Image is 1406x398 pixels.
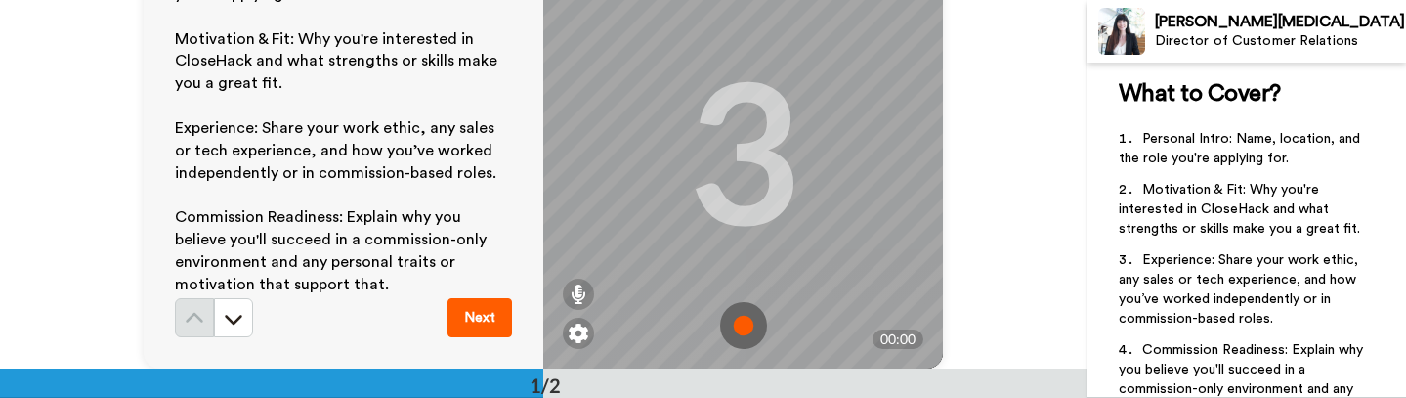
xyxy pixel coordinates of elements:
[1119,82,1281,106] span: What to Cover?
[1119,253,1362,326] span: Experience: Share your work ethic, any sales or tech experience, and how you’ve worked independen...
[1155,13,1405,31] div: [PERSON_NAME][MEDICAL_DATA]
[1119,132,1364,165] span: Personal Intro: Name, location, and the role you're applying for.
[873,330,923,349] div: 00:00
[1119,183,1360,236] span: Motivation & Fit: Why you're interested in CloseHack and what strengths or skills make you a grea...
[175,31,501,92] span: Motivation & Fit: Why you're interested in CloseHack and what strengths or skills make you a grea...
[1155,33,1405,50] div: Director of Customer Relations
[175,120,498,181] span: Experience: Share your work ethic, any sales or tech experience, and how you’ve worked independen...
[1098,8,1145,55] img: Profile Image
[175,209,490,292] span: Commission Readiness: Explain why you believe you'll succeed in a commission-only environment and...
[720,302,767,349] img: ic_record_start.svg
[569,324,588,343] img: ic_gear.svg
[687,76,800,223] div: 3
[447,298,512,337] button: Next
